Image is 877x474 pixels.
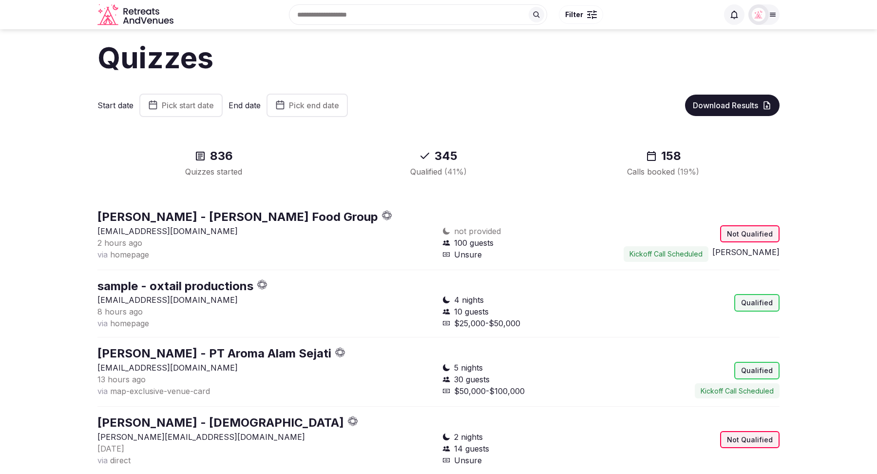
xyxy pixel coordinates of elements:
span: Filter [565,10,583,20]
div: $25,000-$50,000 [442,317,607,329]
div: Qualified [734,362,780,379]
span: 4 nights [454,294,484,306]
div: Unsure [442,249,607,260]
span: via [97,318,108,328]
div: Not Qualified [720,431,780,449]
button: 2 hours ago [97,237,142,249]
span: homepage [110,250,149,259]
span: ( 19 %) [677,167,699,177]
span: 2 nights [454,431,483,443]
span: not provided [454,225,501,237]
span: 5 nights [454,362,483,374]
svg: Retreats and Venues company logo [97,4,175,26]
a: sample - oxtail productions [97,279,253,293]
span: ( 41 %) [444,167,467,177]
span: via [97,455,108,465]
p: [EMAIL_ADDRESS][DOMAIN_NAME] [97,294,435,306]
span: 100 guests [454,237,494,249]
div: Qualified [734,294,780,312]
label: End date [229,100,261,111]
span: 2 hours ago [97,238,142,248]
div: Qualified [338,166,539,178]
a: [PERSON_NAME] - [PERSON_NAME] Food Group [97,210,378,224]
button: sample - oxtail productions [97,278,253,295]
div: Quizzes started [113,166,314,178]
button: Kickoff Call Scheduled [695,383,780,399]
div: Calls booked [563,166,764,178]
a: [PERSON_NAME] - [DEMOGRAPHIC_DATA] [97,415,344,430]
button: [PERSON_NAME] - [DEMOGRAPHIC_DATA] [97,415,344,431]
button: Pick start date [139,94,223,117]
div: 836 [113,148,314,164]
div: $50,000-$100,000 [442,385,607,397]
h1: Quizzes [97,37,780,78]
span: via [97,386,108,396]
div: 345 [338,148,539,164]
p: [PERSON_NAME][EMAIL_ADDRESS][DOMAIN_NAME] [97,431,435,443]
span: map-exclusive-venue-card [110,386,210,396]
span: via [97,250,108,259]
span: 10 guests [454,306,489,317]
span: [DATE] [97,444,124,454]
button: Pick end date [267,94,348,117]
button: Kickoff Call Scheduled [624,246,708,262]
span: Download Results [693,100,758,110]
p: [EMAIL_ADDRESS][DOMAIN_NAME] [97,362,435,374]
span: Pick start date [162,100,214,110]
button: [PERSON_NAME] - [PERSON_NAME] Food Group [97,209,378,225]
button: 13 hours ago [97,374,146,385]
div: Not Qualified [720,225,780,243]
div: 158 [563,148,764,164]
span: 14 guests [454,443,489,454]
span: 30 guests [454,374,490,385]
button: [DATE] [97,443,124,454]
span: 8 hours ago [97,307,143,316]
a: Visit the homepage [97,4,175,26]
button: Download Results [685,95,780,116]
p: [EMAIL_ADDRESS][DOMAIN_NAME] [97,225,435,237]
label: Start date [97,100,133,111]
span: direct [110,455,131,465]
img: Matt Grant Oakes [752,8,765,21]
button: [PERSON_NAME] - PT Aroma Alam Sejati [97,345,331,362]
span: Pick end date [289,100,339,110]
a: [PERSON_NAME] - PT Aroma Alam Sejati [97,346,331,360]
button: Filter [559,5,603,24]
button: 8 hours ago [97,306,143,317]
div: Unsure [442,454,607,466]
span: homepage [110,318,149,328]
span: 13 hours ago [97,375,146,384]
button: [PERSON_NAME] [712,246,780,258]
